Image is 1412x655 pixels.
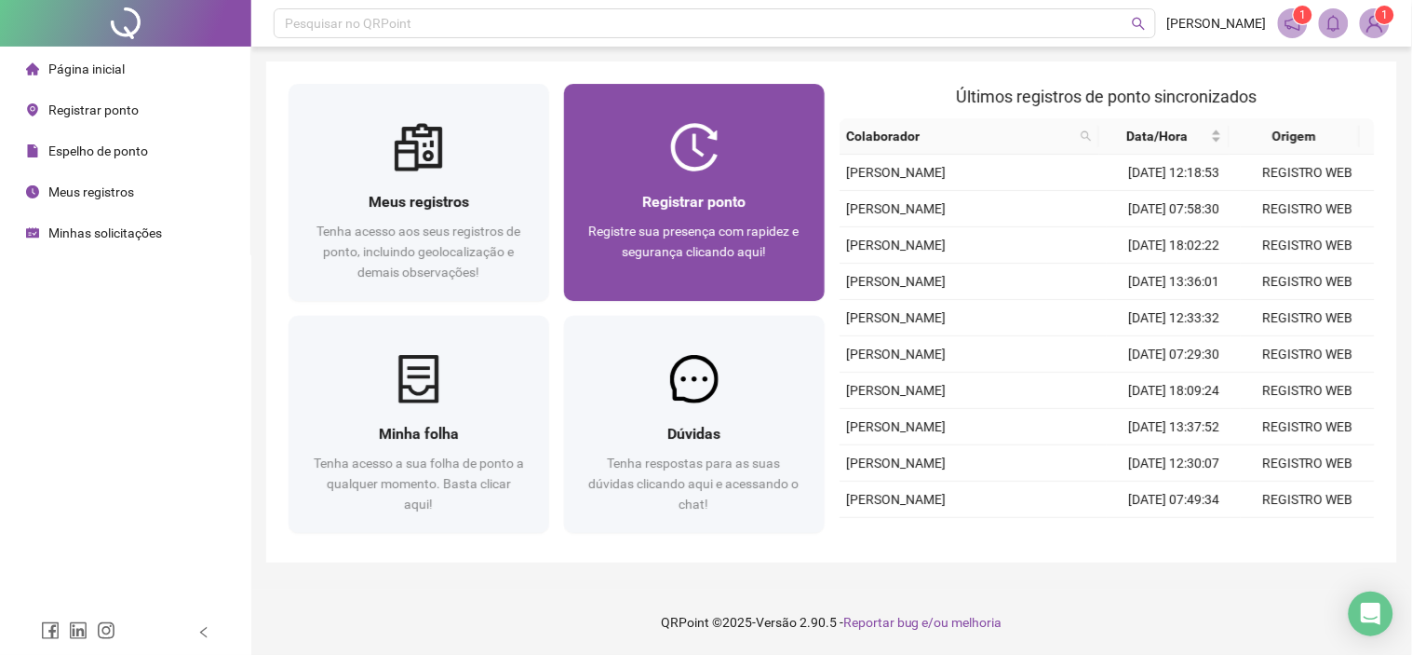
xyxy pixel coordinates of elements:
[1349,592,1393,636] div: Open Intercom Messenger
[1294,6,1312,24] sup: 1
[1107,264,1241,300] td: [DATE] 13:36:01
[1107,373,1241,409] td: [DATE] 18:09:24
[847,492,947,507] span: [PERSON_NAME]
[847,201,947,216] span: [PERSON_NAME]
[1132,17,1146,31] span: search
[847,310,947,325] span: [PERSON_NAME]
[1241,300,1375,336] td: REGISTRO WEB
[48,102,139,117] span: Registrar ponto
[1284,15,1301,32] span: notification
[1241,409,1375,445] td: REGISTRO WEB
[667,425,720,443] span: Dúvidas
[756,615,797,630] span: Versão
[1376,6,1394,24] sup: Atualize o seu contato no menu Meus Dados
[1107,227,1241,264] td: [DATE] 18:02:22
[69,621,87,640] span: linkedin
[564,84,825,301] a: Registrar pontoRegistre sua presença com rapidez e segurança clicando aqui!
[197,626,210,639] span: left
[1107,126,1207,146] span: Data/Hora
[289,84,549,301] a: Meus registrosTenha acesso aos seus registros de ponto, incluindo geolocalização e demais observa...
[48,184,134,199] span: Meus registros
[1241,155,1375,191] td: REGISTRO WEB
[26,103,39,116] span: environment
[1099,118,1230,155] th: Data/Hora
[1361,9,1389,37] img: 83971
[1241,482,1375,518] td: REGISTRO WEB
[1107,445,1241,482] td: [DATE] 12:30:07
[26,226,39,239] span: schedule
[251,590,1412,655] footer: QRPoint © 2025 - 2.90.5 -
[1230,118,1360,155] th: Origem
[847,383,947,398] span: [PERSON_NAME]
[1167,13,1267,34] span: [PERSON_NAME]
[1241,191,1375,227] td: REGISTRO WEB
[1325,15,1342,32] span: bell
[847,456,947,471] span: [PERSON_NAME]
[1107,518,1241,554] td: [DATE] 17:06:56
[1241,373,1375,409] td: REGISTRO WEB
[48,61,125,76] span: Página inicial
[1107,191,1241,227] td: [DATE] 07:58:30
[564,316,825,533] a: DúvidasTenha respostas para as suas dúvidas clicando aqui e acessando o chat!
[379,425,459,443] span: Minha folha
[1077,122,1096,150] span: search
[589,456,800,512] span: Tenha respostas para as suas dúvidas clicando aqui e acessando o chat!
[589,224,800,259] span: Registre sua presença com rapidez e segurança clicando aqui!
[316,224,520,280] span: Tenha acesso aos seus registros de ponto, incluindo geolocalização e demais observações!
[957,87,1257,106] span: Últimos registros de ponto sincronizados
[847,165,947,180] span: [PERSON_NAME]
[1241,264,1375,300] td: REGISTRO WEB
[1081,130,1092,142] span: search
[843,615,1002,630] span: Reportar bug e/ou melhoria
[1107,155,1241,191] td: [DATE] 12:18:53
[48,143,148,158] span: Espelho de ponto
[26,144,39,157] span: file
[847,274,947,289] span: [PERSON_NAME]
[1382,8,1389,21] span: 1
[642,193,746,211] span: Registrar ponto
[369,193,469,211] span: Meus registros
[847,238,947,252] span: [PERSON_NAME]
[847,347,947,362] span: [PERSON_NAME]
[1241,445,1375,482] td: REGISTRO WEB
[1241,336,1375,373] td: REGISTRO WEB
[847,126,1074,146] span: Colaborador
[26,185,39,198] span: clock-circle
[1107,482,1241,518] td: [DATE] 07:49:34
[847,419,947,434] span: [PERSON_NAME]
[1241,227,1375,264] td: REGISTRO WEB
[41,621,60,640] span: facebook
[1300,8,1307,21] span: 1
[1107,409,1241,445] td: [DATE] 13:37:52
[314,456,524,512] span: Tenha acesso a sua folha de ponto a qualquer momento. Basta clicar aqui!
[26,62,39,75] span: home
[1241,518,1375,554] td: REGISTRO WEB
[48,225,162,240] span: Minhas solicitações
[97,621,115,640] span: instagram
[289,316,549,533] a: Minha folhaTenha acesso a sua folha de ponto a qualquer momento. Basta clicar aqui!
[1107,336,1241,373] td: [DATE] 07:29:30
[1107,300,1241,336] td: [DATE] 12:33:32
